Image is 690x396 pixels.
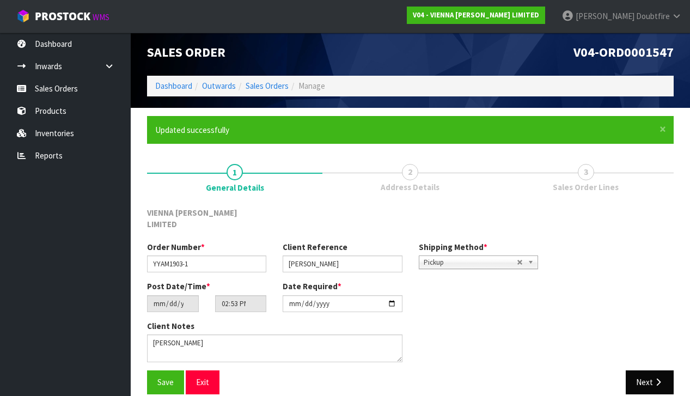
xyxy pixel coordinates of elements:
[402,164,418,180] span: 2
[578,164,594,180] span: 3
[553,181,619,193] span: Sales Order Lines
[283,281,341,292] label: Date Required
[147,255,266,272] input: Order Number
[298,81,325,91] span: Manage
[93,12,109,22] small: WMS
[573,44,674,60] span: V04-ORD0001547
[147,44,225,60] span: Sales Order
[626,370,674,394] button: Next
[157,377,174,387] span: Save
[413,10,539,20] strong: V04 - VIENNA [PERSON_NAME] LIMITED
[424,256,517,269] span: Pickup
[35,9,90,23] span: ProStock
[283,255,402,272] input: Client Reference
[246,81,289,91] a: Sales Orders
[636,11,670,21] span: Doubtfire
[206,182,264,193] span: General Details
[283,241,347,253] label: Client Reference
[16,9,30,23] img: cube-alt.png
[227,164,243,180] span: 1
[186,370,219,394] button: Exit
[147,281,210,292] label: Post Date/Time
[381,181,439,193] span: Address Details
[147,208,237,229] span: VIENNA [PERSON_NAME] LIMITED
[147,241,205,253] label: Order Number
[155,81,192,91] a: Dashboard
[576,11,634,21] span: [PERSON_NAME]
[147,320,194,332] label: Client Notes
[147,370,184,394] button: Save
[202,81,236,91] a: Outwards
[155,125,229,135] span: Updated successfully
[660,121,666,137] span: ×
[419,241,487,253] label: Shipping Method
